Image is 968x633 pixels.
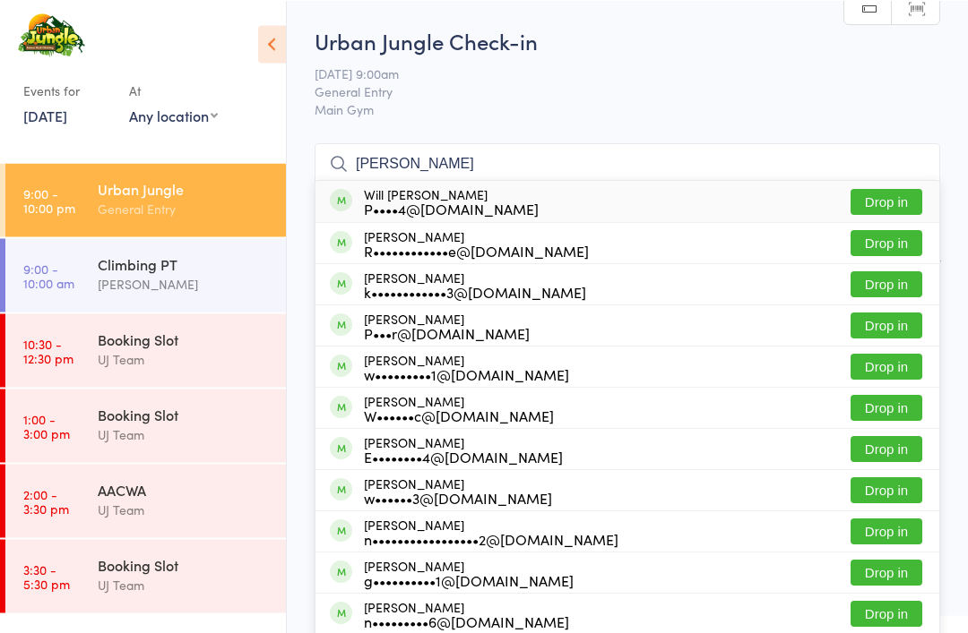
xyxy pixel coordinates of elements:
button: Drop in [851,518,922,543]
div: n•••••••••••••••••2@[DOMAIN_NAME] [364,531,618,545]
div: Will [PERSON_NAME] [364,186,539,215]
a: 10:30 -12:30 pmBooking SlotUJ Team [5,313,286,387]
div: Booking Slot [98,554,271,574]
input: Search [315,142,940,184]
time: 9:00 - 10:00 pm [23,185,75,214]
div: g••••••••••1@[DOMAIN_NAME] [364,572,574,586]
time: 1:00 - 3:00 pm [23,411,70,440]
div: AACWA [98,479,271,499]
span: General Entry [315,81,912,99]
button: Drop in [851,270,922,296]
button: Drop in [851,435,922,461]
a: 2:00 -3:30 pmAACWAUJ Team [5,464,286,537]
button: Drop in [851,188,922,214]
div: P••••4@[DOMAIN_NAME] [364,201,539,215]
span: Main Gym [315,99,940,117]
div: [PERSON_NAME] [364,475,552,504]
a: [DATE] [23,105,67,124]
time: 9:00 - 10:00 am [23,261,74,289]
time: 2:00 - 3:30 pm [23,486,69,515]
time: 10:30 - 12:30 pm [23,336,73,364]
div: UJ Team [98,423,271,444]
div: E••••••••4@[DOMAIN_NAME] [364,449,563,463]
div: Booking Slot [98,404,271,423]
div: [PERSON_NAME] [364,311,530,339]
div: R••••••••••••e@[DOMAIN_NAME] [364,243,589,257]
div: UJ Team [98,499,271,519]
img: Urban Jungle Indoor Rock Climbing [18,13,85,57]
h2: Urban Jungle Check-in [315,25,940,55]
button: Drop in [851,312,922,338]
div: P•••r@[DOMAIN_NAME] [364,325,530,339]
button: Drop in [851,229,922,255]
time: 3:30 - 5:30 pm [23,561,70,590]
a: 3:30 -5:30 pmBooking SlotUJ Team [5,539,286,612]
div: [PERSON_NAME] [364,393,554,422]
button: Drop in [851,476,922,502]
div: Booking Slot [98,329,271,348]
div: At [129,75,218,105]
div: General Entry [98,198,271,218]
button: Drop in [851,394,922,420]
div: [PERSON_NAME] [364,352,569,381]
button: Drop in [851,559,922,585]
div: [PERSON_NAME] [364,599,569,628]
div: n•••••••••6@[DOMAIN_NAME] [364,613,569,628]
div: k••••••••••••3@[DOMAIN_NAME] [364,284,586,298]
div: [PERSON_NAME] [364,228,589,257]
a: 1:00 -3:00 pmBooking SlotUJ Team [5,389,286,462]
span: [DATE] 9:00am [315,64,912,81]
div: Events for [23,75,111,105]
div: W••••••c@[DOMAIN_NAME] [364,407,554,422]
div: [PERSON_NAME] [364,269,586,298]
div: UJ Team [98,348,271,369]
div: Urban Jungle [98,178,271,198]
a: 9:00 -10:00 amClimbing PT[PERSON_NAME] [5,238,286,312]
button: Drop in [851,353,922,379]
div: [PERSON_NAME] [364,434,563,463]
div: UJ Team [98,574,271,595]
div: w•••••••••1@[DOMAIN_NAME] [364,366,569,381]
div: [PERSON_NAME] [98,273,271,294]
div: w••••••3@[DOMAIN_NAME] [364,490,552,504]
a: 9:00 -10:00 pmUrban JungleGeneral Entry [5,163,286,236]
div: [PERSON_NAME] [364,517,618,545]
div: [PERSON_NAME] [364,558,574,586]
button: Drop in [851,600,922,626]
div: Climbing PT [98,253,271,273]
div: Any location [129,105,218,124]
